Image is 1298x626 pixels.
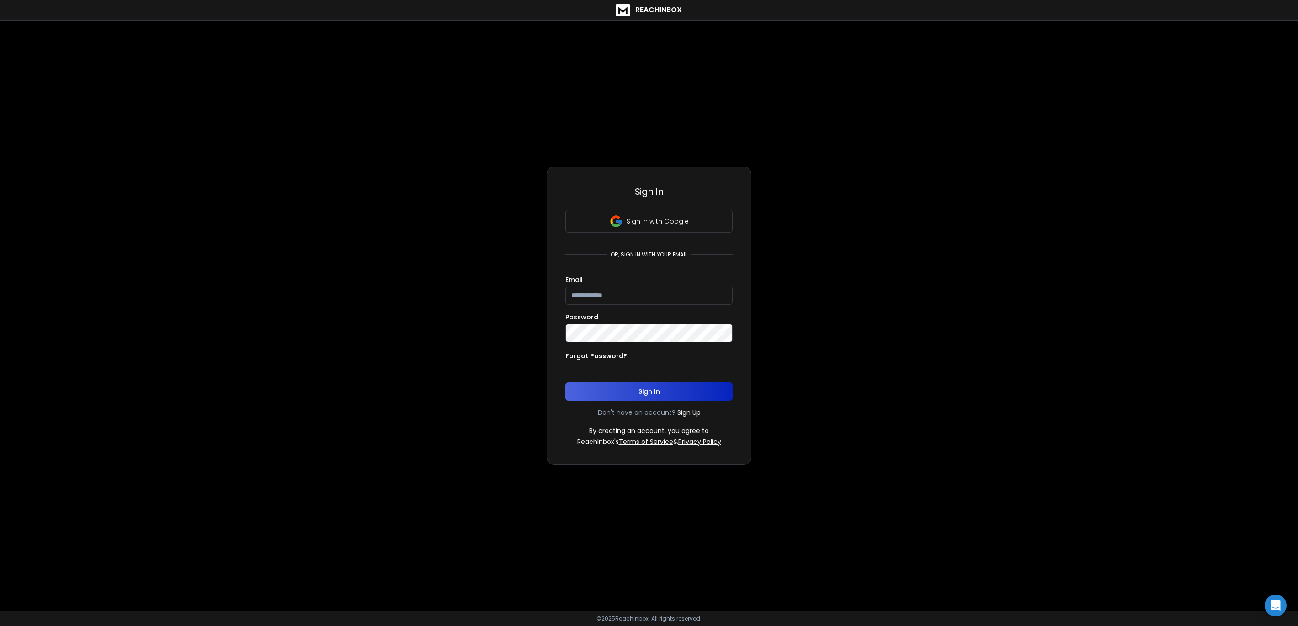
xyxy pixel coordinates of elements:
p: © 2025 Reachinbox. All rights reserved. [596,615,702,622]
h1: ReachInbox [635,5,682,16]
p: Sign in with Google [627,217,689,226]
label: Email [565,276,583,283]
h3: Sign In [565,185,733,198]
button: Sign in with Google [565,210,733,233]
p: ReachInbox's & [577,437,721,446]
div: Open Intercom Messenger [1265,595,1287,616]
a: Sign Up [677,408,701,417]
p: or, sign in with your email [607,251,691,258]
p: Forgot Password? [565,351,627,360]
label: Password [565,314,598,320]
img: logo [616,4,630,16]
p: By creating an account, you agree to [589,426,709,435]
a: Privacy Policy [678,437,721,446]
p: Don't have an account? [598,408,675,417]
a: ReachInbox [616,4,682,16]
a: Terms of Service [619,437,673,446]
button: Sign In [565,382,733,401]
